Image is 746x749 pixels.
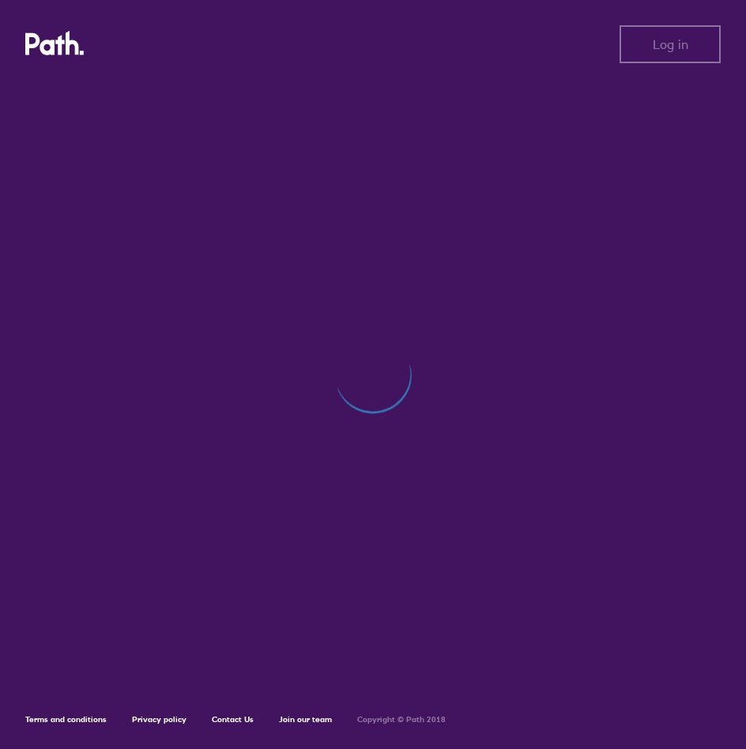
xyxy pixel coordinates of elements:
a: Privacy policy [132,714,186,725]
a: Terms and conditions [25,714,107,725]
a: Join our team [279,714,332,725]
span: Log in [653,37,688,51]
button: Log in [620,25,721,63]
h6: Copyright © Path 2018 [357,715,446,725]
a: Contact Us [212,714,254,725]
